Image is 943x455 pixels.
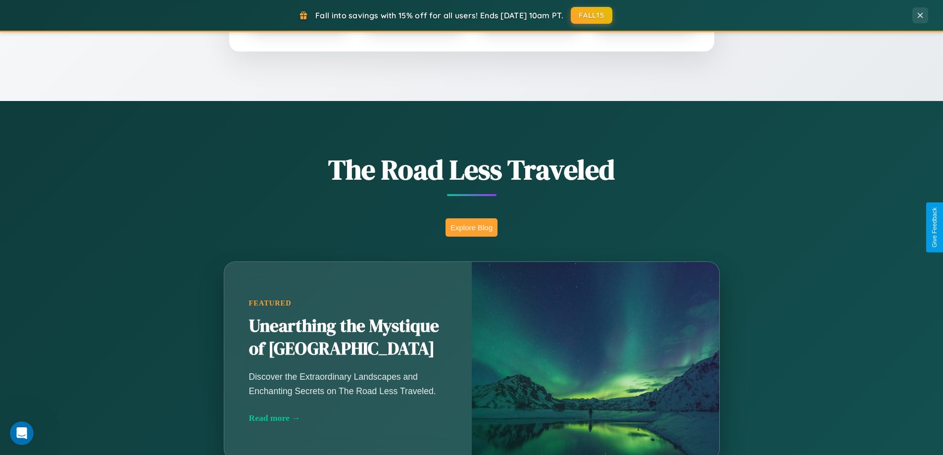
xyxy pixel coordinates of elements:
h1: The Road Less Traveled [175,151,769,189]
button: FALL15 [571,7,612,24]
span: Fall into savings with 15% off for all users! Ends [DATE] 10am PT. [315,10,563,20]
div: Read more → [249,413,447,423]
div: Featured [249,299,447,307]
h2: Unearthing the Mystique of [GEOGRAPHIC_DATA] [249,315,447,360]
p: Discover the Extraordinary Landscapes and Enchanting Secrets on The Road Less Traveled. [249,370,447,398]
iframe: Intercom live chat [10,421,34,445]
div: Give Feedback [931,207,938,248]
button: Explore Blog [446,218,497,237]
